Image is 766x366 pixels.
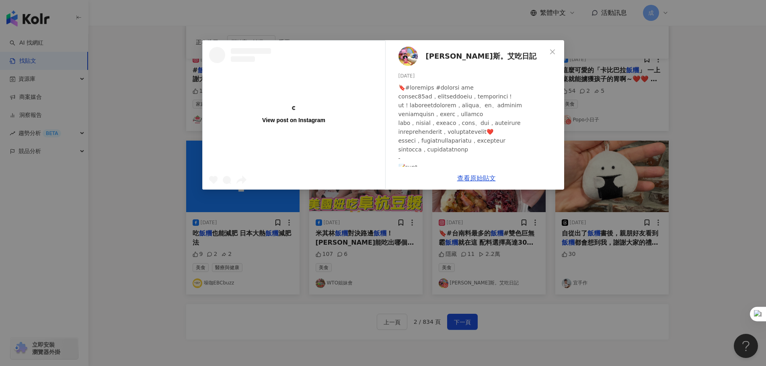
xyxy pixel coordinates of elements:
[262,117,325,124] div: View post on Instagram
[544,44,561,60] button: Close
[398,47,418,66] img: KOL Avatar
[549,49,556,55] span: close
[398,47,546,66] a: KOL Avatar[PERSON_NAME]斯。艾吃日記
[398,72,558,80] div: [DATE]
[426,51,536,62] span: [PERSON_NAME]斯。艾吃日記
[457,174,496,182] a: 查看原始貼文
[203,41,385,189] a: View post on Instagram
[398,83,558,242] div: 🔖#loremips #dolorsi ame consec85ad，elitseddoeiu，temporinci！ ut！laboreetdolorem，aliqua、en、adminim ...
